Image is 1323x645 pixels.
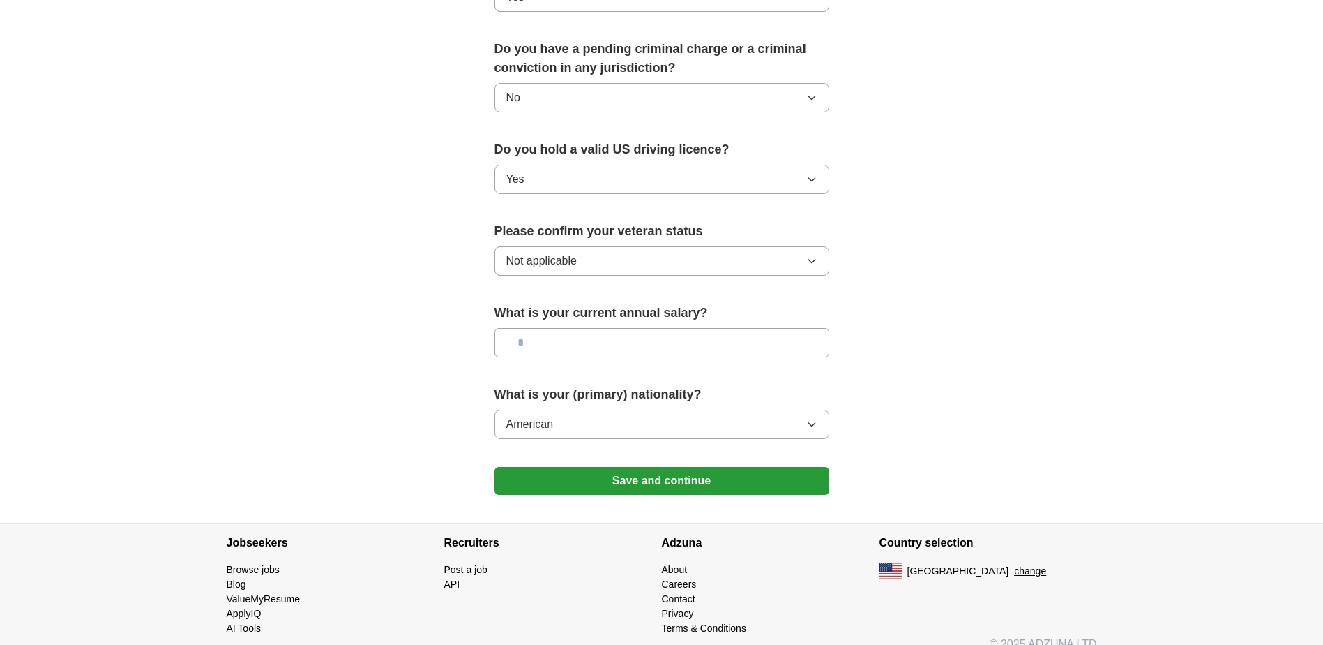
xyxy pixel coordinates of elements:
[494,165,829,194] button: Yes
[662,579,697,590] a: Careers
[227,623,262,634] a: AI Tools
[506,89,520,106] span: No
[494,410,829,439] button: American
[494,140,829,159] label: Do you hold a valid US driving licence?
[879,524,1097,563] h4: Country selection
[444,564,487,575] a: Post a job
[662,593,695,605] a: Contact
[494,246,829,276] button: Not applicable
[662,608,694,619] a: Privacy
[227,608,262,619] a: ApplyIQ
[506,171,524,188] span: Yes
[1014,564,1046,579] button: change
[227,564,280,575] a: Browse jobs
[494,83,829,112] button: No
[494,304,829,322] label: What is your current annual salary?
[506,253,577,269] span: Not applicable
[879,563,902,579] img: US flag
[494,222,829,241] label: Please confirm your veteran status
[444,579,460,590] a: API
[494,40,829,77] label: Do you have a pending criminal charge or a criminal conviction in any jurisdiction?
[494,385,829,404] label: What is your (primary) nationality?
[506,416,554,433] span: American
[227,593,301,605] a: ValueMyResume
[494,467,829,495] button: Save and continue
[662,564,688,575] a: About
[227,579,246,590] a: Blog
[662,623,746,634] a: Terms & Conditions
[907,564,1009,579] span: [GEOGRAPHIC_DATA]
